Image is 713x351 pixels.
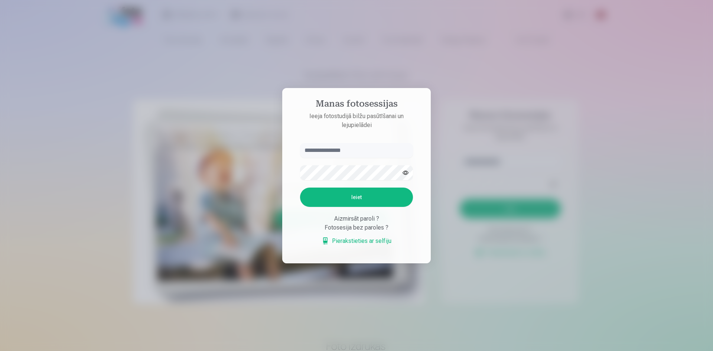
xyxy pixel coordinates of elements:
[322,237,391,246] a: Pierakstieties ar selfiju
[300,188,413,207] button: Ieiet
[300,223,413,232] div: Fotosesija bez paroles ?
[293,112,420,130] p: Ieeja fotostudijā bilžu pasūtīšanai un lejupielādei
[300,214,413,223] div: Aizmirsāt paroli ?
[293,98,420,112] h4: Manas fotosessijas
